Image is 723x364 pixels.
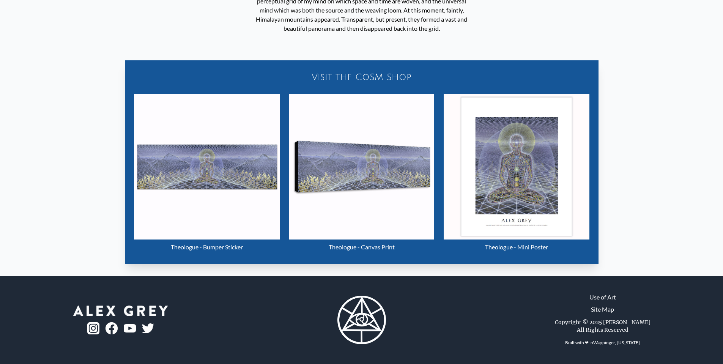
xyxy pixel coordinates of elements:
[129,65,594,89] a: Visit the CoSM Shop
[289,94,435,255] a: Theologue - Canvas Print
[134,94,280,240] img: Theologue - Bumper Sticker
[289,240,435,255] div: Theologue - Canvas Print
[444,94,589,255] a: Theologue - Mini Poster
[444,240,589,255] div: Theologue - Mini Poster
[591,305,614,314] a: Site Map
[555,318,651,326] div: Copyright © 2025 [PERSON_NAME]
[87,322,99,334] img: ig-logo.png
[589,293,616,302] a: Use of Art
[289,94,435,240] img: Theologue - Canvas Print
[124,324,136,333] img: youtube-logo.png
[562,337,643,349] div: Built with ❤ in
[577,326,628,334] div: All Rights Reserved
[593,340,640,345] a: Wappinger, [US_STATE]
[444,94,589,240] img: Theologue - Mini Poster
[142,323,154,333] img: twitter-logo.png
[134,240,280,255] div: Theologue - Bumper Sticker
[134,94,280,255] a: Theologue - Bumper Sticker
[106,322,118,334] img: fb-logo.png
